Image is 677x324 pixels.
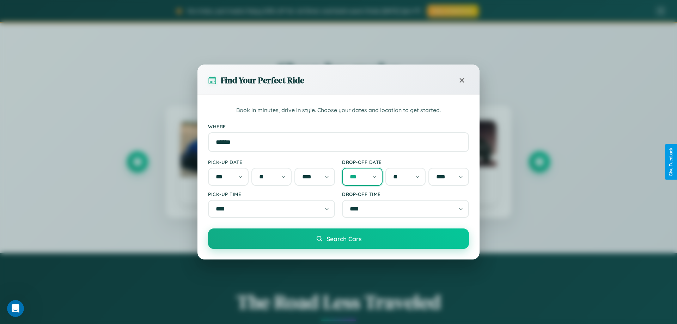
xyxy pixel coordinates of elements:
label: Pick-up Date [208,159,335,165]
label: Drop-off Time [342,191,469,197]
span: Search Cars [327,235,361,243]
h3: Find Your Perfect Ride [221,74,304,86]
p: Book in minutes, drive in style. Choose your dates and location to get started. [208,106,469,115]
button: Search Cars [208,228,469,249]
label: Where [208,123,469,129]
label: Drop-off Date [342,159,469,165]
label: Pick-up Time [208,191,335,197]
